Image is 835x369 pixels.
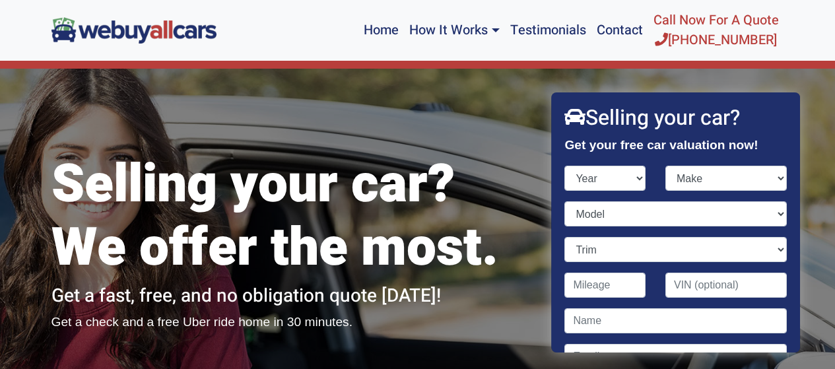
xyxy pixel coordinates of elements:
input: Mileage [565,273,646,298]
a: Contact [591,5,648,55]
a: Home [358,5,404,55]
h2: Selling your car? [565,106,787,131]
input: Email [565,344,787,369]
input: VIN (optional) [665,273,787,298]
a: Call Now For A Quote[PHONE_NUMBER] [648,5,784,55]
strong: Get your free car valuation now! [565,138,758,152]
a: Testimonials [505,5,591,55]
a: How It Works [404,5,504,55]
input: Name [565,308,787,333]
img: We Buy All Cars in NJ logo [51,17,217,43]
p: Get a check and a free Uber ride home in 30 minutes. [51,313,533,332]
h2: Get a fast, free, and no obligation quote [DATE]! [51,285,533,308]
h1: Selling your car? We offer the most. [51,153,533,280]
